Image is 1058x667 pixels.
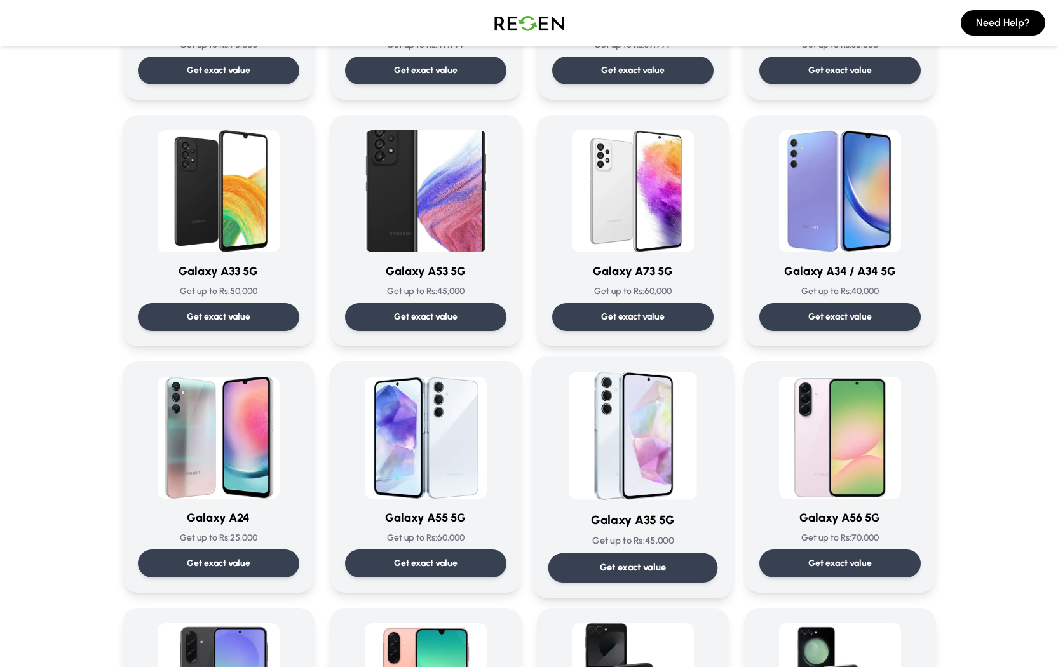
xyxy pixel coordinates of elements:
[485,5,574,41] img: Logo
[552,262,714,280] h3: Galaxy A73 5G
[548,534,717,548] p: Get up to Rs: 45,000
[808,557,872,570] p: Get exact value
[138,509,299,527] h3: Galaxy A24
[599,561,666,574] p: Get exact value
[548,511,717,529] h3: Galaxy A35 5G
[552,285,714,298] p: Get up to Rs: 60,000
[345,285,506,298] p: Get up to Rs: 45,000
[345,509,506,527] h3: Galaxy A55 5G
[345,262,506,280] h3: Galaxy A53 5G
[808,311,872,323] p: Get exact value
[138,532,299,544] p: Get up to Rs: 25,000
[187,64,250,77] p: Get exact value
[808,64,872,77] p: Get exact value
[394,311,458,323] p: Get exact value
[394,64,458,77] p: Get exact value
[569,372,697,500] img: Galaxy A35 5G
[365,130,487,252] img: Galaxy A53 5G
[759,509,921,527] h3: Galaxy A56 5G
[779,377,901,499] img: Galaxy A56 5G
[779,130,901,252] img: Galaxy A34 / A34 5G
[365,377,487,499] img: Galaxy A55 5G
[759,262,921,280] h3: Galaxy A34 / A34 5G
[601,311,665,323] p: Get exact value
[138,262,299,280] h3: Galaxy A33 5G
[158,130,280,252] img: Galaxy A33 5G
[572,130,694,252] img: Galaxy A73 5G
[961,10,1045,36] button: Need Help?
[759,285,921,298] p: Get up to Rs: 40,000
[187,311,250,323] p: Get exact value
[345,532,506,544] p: Get up to Rs: 60,000
[158,377,280,499] img: Galaxy A24
[187,557,250,570] p: Get exact value
[759,532,921,544] p: Get up to Rs: 70,000
[601,64,665,77] p: Get exact value
[138,285,299,298] p: Get up to Rs: 50,000
[394,557,458,570] p: Get exact value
